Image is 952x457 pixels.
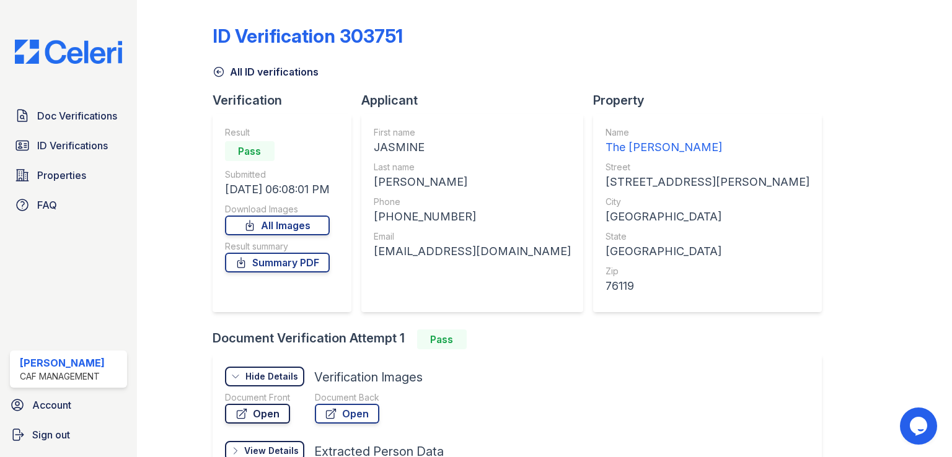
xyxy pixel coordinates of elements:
div: [PHONE_NUMBER] [374,208,571,225]
div: Result summary [225,240,330,253]
span: Sign out [32,427,70,442]
span: Properties [37,168,86,183]
a: Open [225,404,290,424]
div: ID Verification 303751 [213,25,403,47]
div: CAF Management [20,370,105,383]
a: Properties [10,163,127,188]
div: Document Back [315,391,379,404]
img: CE_Logo_Blue-a8612792a0a2168367f1c8372b55b34899dd931a85d93a1a3d3e32e68fde9ad4.png [5,40,132,64]
div: Applicant [361,92,593,109]
span: Account [32,398,71,412]
a: All Images [225,215,330,235]
a: Sign out [5,422,132,447]
div: Email [374,230,571,243]
div: Result [225,126,330,139]
div: Verification [213,92,361,109]
div: The [PERSON_NAME] [606,139,809,156]
span: FAQ [37,198,57,212]
div: [STREET_ADDRESS][PERSON_NAME] [606,173,809,191]
div: Pass [417,329,467,349]
a: Summary PDF [225,253,330,272]
div: 76119 [606,277,809,295]
div: Last name [374,161,571,173]
div: Name [606,126,809,139]
a: Open [315,404,379,424]
div: View Details [244,445,299,457]
div: Phone [374,196,571,208]
div: [PERSON_NAME] [374,173,571,191]
a: Account [5,393,132,417]
iframe: chat widget [900,407,940,445]
div: First name [374,126,571,139]
div: Property [593,92,832,109]
div: Download Images [225,203,330,215]
div: Submitted [225,168,330,181]
a: Doc Verifications [10,103,127,128]
span: ID Verifications [37,138,108,153]
div: [GEOGRAPHIC_DATA] [606,208,809,225]
div: Zip [606,265,809,277]
div: [DATE] 06:08:01 PM [225,181,330,198]
a: All ID verifications [213,64,319,79]
div: JASMINE [374,139,571,156]
div: Verification Images [314,368,423,386]
span: Doc Verifications [37,108,117,123]
div: Document Front [225,391,290,404]
a: FAQ [10,193,127,217]
div: Pass [225,141,275,161]
div: [EMAIL_ADDRESS][DOMAIN_NAME] [374,243,571,260]
a: ID Verifications [10,133,127,158]
div: [GEOGRAPHIC_DATA] [606,243,809,260]
div: Hide Details [245,370,298,383]
div: Document Verification Attempt 1 [213,329,832,349]
div: State [606,230,809,243]
a: Name The [PERSON_NAME] [606,126,809,156]
div: [PERSON_NAME] [20,355,105,370]
div: Street [606,161,809,173]
div: City [606,196,809,208]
